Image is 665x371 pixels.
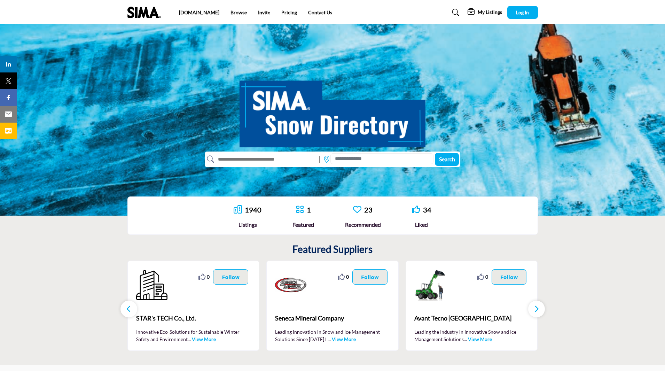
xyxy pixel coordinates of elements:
button: Follow [352,269,388,285]
img: Site Logo [127,7,164,18]
p: Follow [500,273,518,281]
img: SIMA Snow Directory [240,73,425,147]
a: Browse [230,9,247,15]
p: Follow [222,273,240,281]
h5: My Listings [478,9,502,15]
a: STAR's TECH Co., Ltd. [136,309,251,328]
span: ... [328,336,331,342]
a: View More [332,336,356,342]
button: Log In [507,6,538,19]
img: Rectangle%203585.svg [318,154,321,164]
a: 1 [307,206,311,214]
span: ... [188,336,191,342]
a: Go to Recommended [353,205,361,215]
p: Follow [361,273,379,281]
a: Invite [258,9,270,15]
span: 0 [346,273,349,280]
p: Leading Innovation in Snow and Ice Management Solutions Since [DATE] L [275,328,390,342]
div: Listings [234,221,261,229]
a: Pricing [281,9,297,15]
button: Search [435,153,459,166]
span: ... [464,336,467,342]
span: Search [439,156,455,162]
div: My Listings [468,8,502,17]
a: 34 [423,206,431,214]
a: View More [192,336,216,342]
a: 1940 [245,206,261,214]
a: Avant Tecno [GEOGRAPHIC_DATA] [414,309,529,328]
span: Seneca Mineral Company [275,314,390,323]
img: STAR's TECH Co., Ltd. [136,269,167,301]
a: Seneca Mineral Company [275,309,390,328]
i: Go to Liked [412,205,420,214]
span: Log In [516,9,529,15]
span: STAR's TECH Co., Ltd. [136,314,251,323]
p: Leading the Industry in Innovative Snow and Ice Management Solutions [414,328,529,342]
img: Seneca Mineral Company [275,269,306,301]
a: 23 [364,206,373,214]
a: View More [468,336,492,342]
div: Recommended [345,221,381,229]
a: [DOMAIN_NAME] [179,9,219,15]
span: Avant Tecno [GEOGRAPHIC_DATA] [414,314,529,323]
a: Go to Featured [296,205,304,215]
span: 0 [207,273,210,280]
a: Contact Us [308,9,332,15]
a: Search [445,7,464,18]
span: 0 [485,273,488,280]
div: Featured [292,221,314,229]
b: Avant Tecno USA [414,309,529,328]
button: Follow [213,269,248,285]
button: Follow [492,269,527,285]
div: Liked [412,221,431,229]
img: Avant Tecno USA [414,269,446,301]
p: Innovative Eco-Solutions for Sustainable Winter Safety and Environment [136,328,251,342]
h2: Featured Suppliers [292,244,373,255]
